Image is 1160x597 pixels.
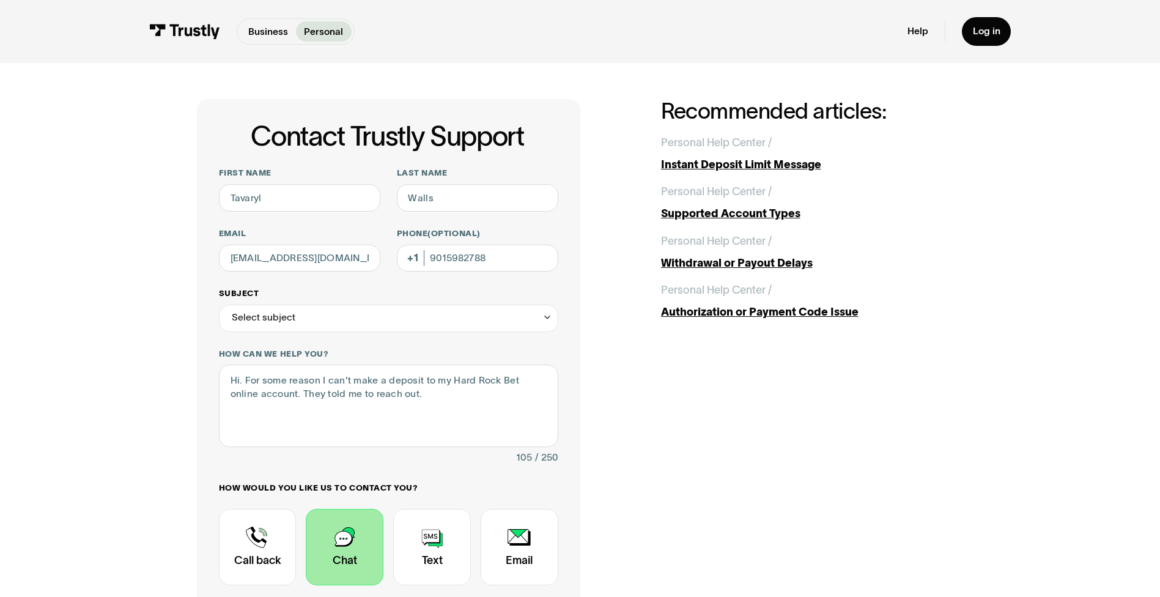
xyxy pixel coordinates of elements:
[296,21,352,41] a: Personal
[397,245,558,272] input: (555) 555-5555
[661,233,772,250] div: Personal Help Center /
[232,310,295,326] div: Select subject
[661,304,964,321] div: Authorization or Payment Code Issue
[661,157,964,173] div: Instant Deposit Limit Message
[219,184,380,212] input: Alex
[248,24,288,39] p: Business
[219,245,380,272] input: alex@mail.com
[661,233,964,272] a: Personal Help Center /Withdrawal or Payout Delays
[661,135,964,173] a: Personal Help Center /Instant Deposit Limit Message
[661,99,964,123] h2: Recommended articles:
[219,288,558,299] label: Subject
[962,17,1011,46] a: Log in
[219,483,558,494] label: How would you like us to contact you?
[427,229,480,238] span: (Optional)
[219,168,380,179] label: First name
[661,255,964,272] div: Withdrawal or Payout Delays
[304,24,343,39] p: Personal
[397,168,558,179] label: Last name
[661,206,964,222] div: Supported Account Types
[240,21,296,41] a: Business
[219,349,558,360] label: How can we help you?
[907,25,928,37] a: Help
[661,184,772,200] div: Personal Help Center /
[397,228,558,239] label: Phone
[973,25,1000,37] div: Log in
[219,305,558,332] div: Select subject
[535,450,558,466] div: / 250
[516,450,532,466] div: 105
[661,282,964,321] a: Personal Help Center /Authorization or Payment Code Issue
[219,228,380,239] label: Email
[397,184,558,212] input: Howard
[149,24,220,39] img: Trustly Logo
[661,135,772,151] div: Personal Help Center /
[661,184,964,222] a: Personal Help Center /Supported Account Types
[661,282,772,298] div: Personal Help Center /
[216,121,558,151] h1: Contact Trustly Support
